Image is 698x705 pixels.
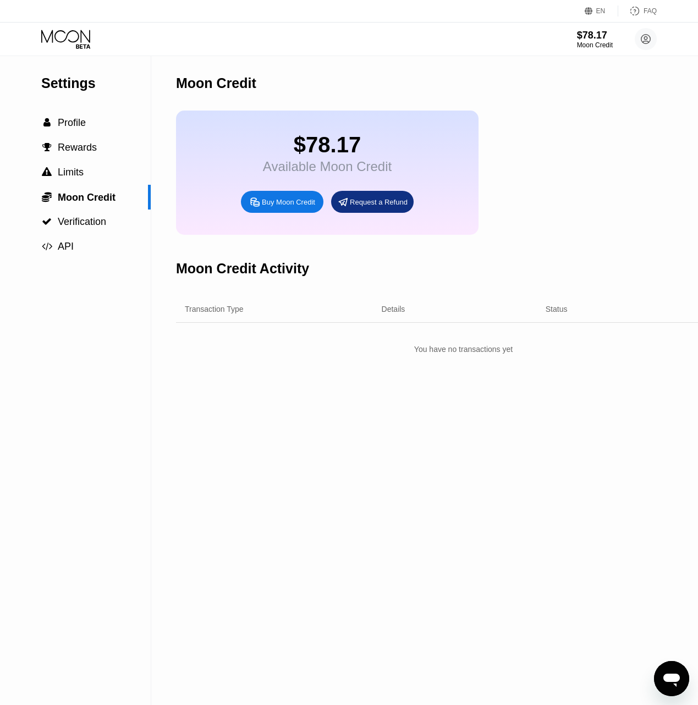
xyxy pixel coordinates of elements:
span:  [42,167,52,177]
div: Status [546,305,568,313]
span:  [42,142,52,152]
span: Profile [58,117,86,128]
div:  [41,217,52,227]
div: FAQ [644,7,657,15]
div: Buy Moon Credit [241,191,323,213]
div: FAQ [618,5,657,16]
div: Request a Refund [331,191,414,213]
div: Moon Credit [176,75,256,91]
div: $78.17 [577,30,613,41]
div: Details [382,305,405,313]
div: Available Moon Credit [263,159,392,174]
div: $78.17 [263,133,392,157]
div: Moon Credit Activity [176,261,309,277]
div: $78.17Moon Credit [577,30,613,49]
div:  [41,142,52,152]
div:  [41,167,52,177]
span: Verification [58,216,106,227]
div: Transaction Type [185,305,244,313]
span:  [42,217,52,227]
span: Limits [58,167,84,178]
div: Request a Refund [350,197,408,207]
span:  [42,191,52,202]
iframe: Butoni për hapjen e dritares së dërgimit të mesazheve [654,661,689,696]
div: EN [596,7,606,15]
div: EN [585,5,618,16]
span:  [42,241,52,251]
span: Rewards [58,142,97,153]
div:  [41,191,52,202]
div:  [41,241,52,251]
span: API [58,241,74,252]
div: Buy Moon Credit [262,197,315,207]
span: Moon Credit [58,192,116,203]
div: Settings [41,75,151,91]
div: Moon Credit [577,41,613,49]
span:  [43,118,51,128]
div:  [41,118,52,128]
